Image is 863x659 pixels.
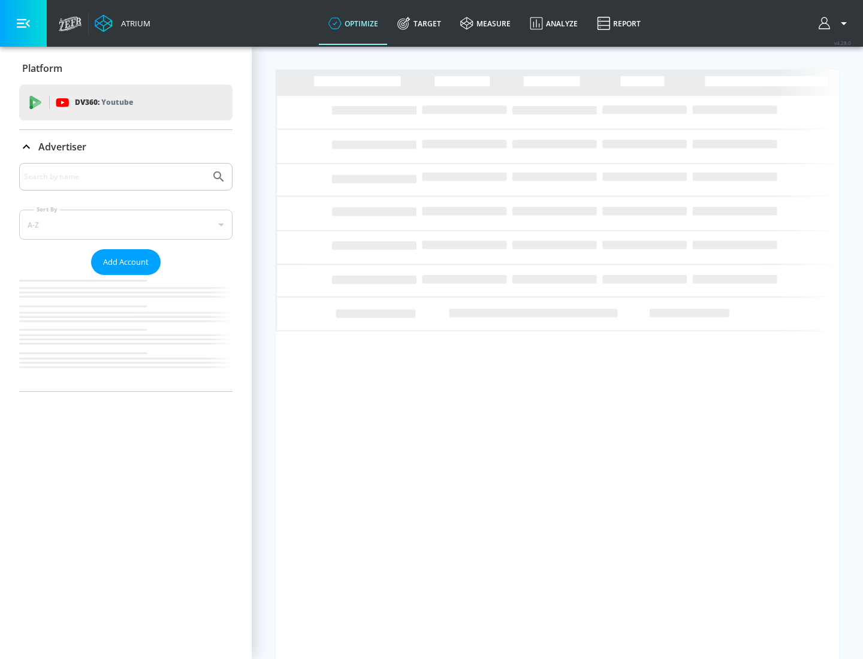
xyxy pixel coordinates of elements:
[103,255,149,269] span: Add Account
[19,130,233,164] div: Advertiser
[24,169,206,185] input: Search by name
[834,40,851,46] span: v 4.28.0
[520,2,587,45] a: Analyze
[388,2,451,45] a: Target
[319,2,388,45] a: optimize
[101,96,133,108] p: Youtube
[19,210,233,240] div: A-Z
[19,52,233,85] div: Platform
[91,249,161,275] button: Add Account
[75,96,133,109] p: DV360:
[19,163,233,391] div: Advertiser
[116,18,150,29] div: Atrium
[587,2,650,45] a: Report
[451,2,520,45] a: measure
[34,205,60,213] label: Sort By
[19,275,233,391] nav: list of Advertiser
[19,84,233,120] div: DV360: Youtube
[38,140,86,153] p: Advertiser
[95,14,150,32] a: Atrium
[22,62,62,75] p: Platform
